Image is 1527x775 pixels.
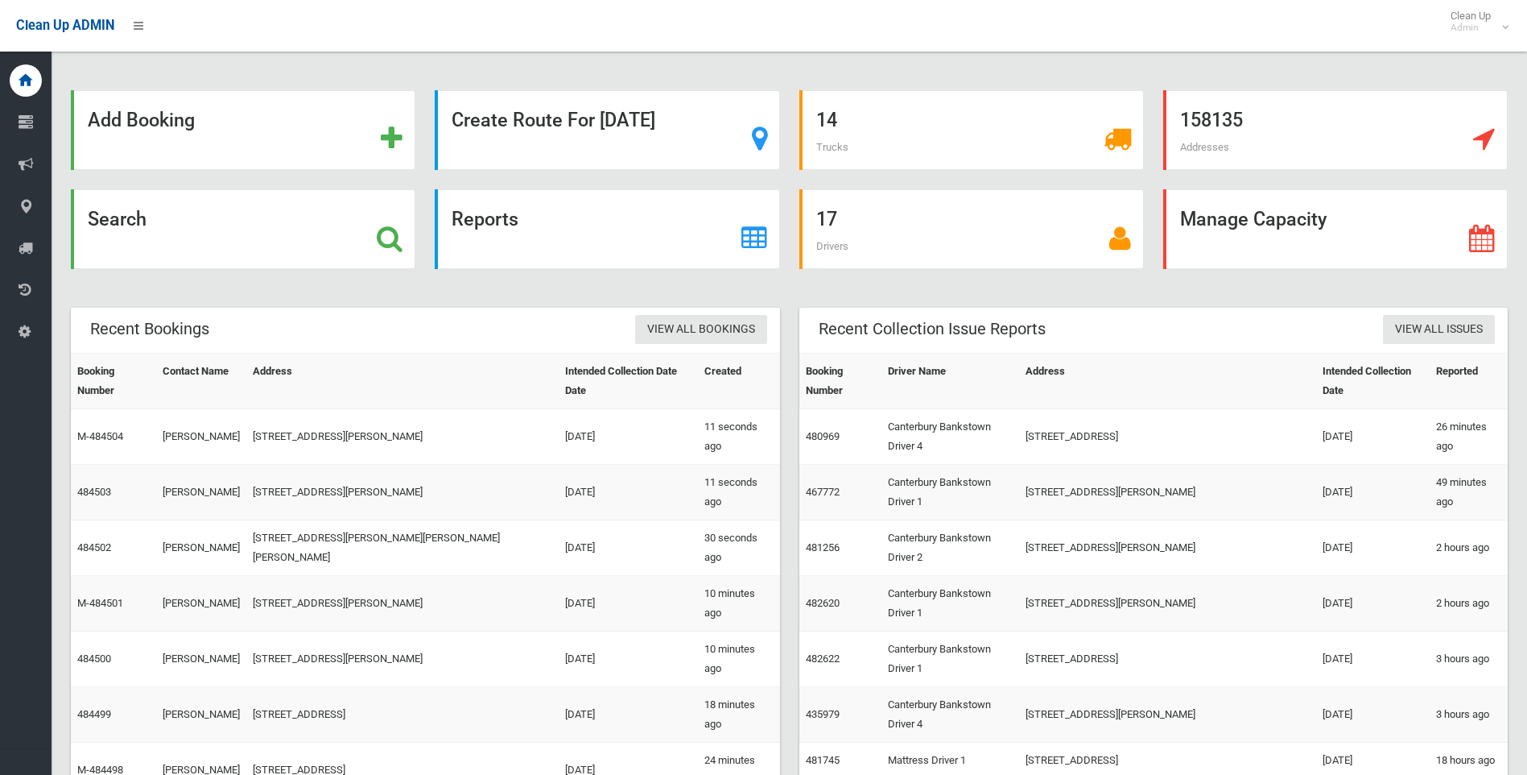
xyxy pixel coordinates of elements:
a: 17 Drivers [799,189,1144,269]
strong: Reports [452,208,518,230]
a: Reports [435,189,779,269]
a: 467772 [806,486,840,498]
td: [STREET_ADDRESS][PERSON_NAME] [1019,465,1316,520]
small: Admin [1451,22,1491,34]
td: 11 seconds ago [698,465,780,520]
td: [STREET_ADDRESS] [1019,632,1316,687]
a: 484503 [77,486,111,498]
span: Clean Up ADMIN [16,18,114,33]
strong: Create Route For [DATE] [452,109,655,131]
th: Reported [1430,354,1508,409]
a: 484500 [77,653,111,665]
td: [PERSON_NAME] [156,520,246,576]
td: 18 minutes ago [698,687,780,743]
td: [DATE] [1316,632,1430,687]
td: 10 minutes ago [698,632,780,687]
span: Trucks [816,141,848,153]
th: Address [1019,354,1316,409]
td: [PERSON_NAME] [156,576,246,632]
a: 481256 [806,541,840,553]
a: View All Issues [1383,315,1495,345]
td: Canterbury Bankstown Driver 4 [881,409,1019,465]
td: 30 seconds ago [698,520,780,576]
a: 158135 Addresses [1163,90,1508,170]
a: 482622 [806,653,840,665]
td: Canterbury Bankstown Driver 2 [881,520,1019,576]
td: [DATE] [1316,465,1430,520]
td: 10 minutes ago [698,576,780,632]
td: [PERSON_NAME] [156,465,246,520]
span: Clean Up [1442,10,1507,34]
a: M-484501 [77,597,123,609]
header: Recent Collection Issue Reports [799,313,1065,345]
header: Recent Bookings [71,313,229,345]
td: [STREET_ADDRESS][PERSON_NAME] [246,576,559,632]
td: [STREET_ADDRESS][PERSON_NAME] [1019,687,1316,743]
td: [DATE] [1316,576,1430,632]
th: Intended Collection Date [1316,354,1430,409]
td: [STREET_ADDRESS] [246,687,559,743]
td: 2 hours ago [1430,520,1508,576]
a: Search [71,189,415,269]
td: 2 hours ago [1430,576,1508,632]
td: [STREET_ADDRESS][PERSON_NAME] [246,465,559,520]
td: [STREET_ADDRESS][PERSON_NAME][PERSON_NAME][PERSON_NAME] [246,520,559,576]
a: 435979 [806,708,840,720]
strong: Search [88,208,147,230]
strong: Manage Capacity [1180,208,1327,230]
td: [DATE] [1316,409,1430,465]
a: 484502 [77,541,111,553]
td: [DATE] [1316,520,1430,576]
a: 482620 [806,597,840,609]
th: Booking Number [71,354,156,409]
td: 3 hours ago [1430,687,1508,743]
a: 481745 [806,754,840,766]
th: Address [246,354,559,409]
a: Create Route For [DATE] [435,90,779,170]
td: 49 minutes ago [1430,465,1508,520]
td: [STREET_ADDRESS][PERSON_NAME] [1019,520,1316,576]
th: Booking Number [799,354,882,409]
th: Intended Collection Date Date [559,354,697,409]
td: [STREET_ADDRESS][PERSON_NAME] [246,632,559,687]
span: Drivers [816,240,848,252]
a: 484499 [77,708,111,720]
td: 26 minutes ago [1430,409,1508,465]
td: [DATE] [1316,687,1430,743]
td: [STREET_ADDRESS][PERSON_NAME] [1019,576,1316,632]
td: [STREET_ADDRESS][PERSON_NAME] [246,409,559,465]
strong: 14 [816,109,837,131]
a: Manage Capacity [1163,189,1508,269]
td: [DATE] [559,632,697,687]
td: Canterbury Bankstown Driver 1 [881,465,1019,520]
td: 3 hours ago [1430,632,1508,687]
strong: 158135 [1180,109,1243,131]
td: [DATE] [559,576,697,632]
a: View All Bookings [635,315,767,345]
td: 11 seconds ago [698,409,780,465]
td: Canterbury Bankstown Driver 1 [881,632,1019,687]
th: Created [698,354,780,409]
td: [PERSON_NAME] [156,632,246,687]
strong: Add Booking [88,109,195,131]
td: [PERSON_NAME] [156,687,246,743]
td: [PERSON_NAME] [156,409,246,465]
td: [DATE] [559,465,697,520]
td: [STREET_ADDRESS] [1019,409,1316,465]
a: M-484504 [77,430,123,442]
a: Add Booking [71,90,415,170]
td: Canterbury Bankstown Driver 4 [881,687,1019,743]
span: Addresses [1180,141,1229,153]
th: Driver Name [881,354,1019,409]
td: [DATE] [559,520,697,576]
th: Contact Name [156,354,246,409]
td: [DATE] [559,687,697,743]
a: 14 Trucks [799,90,1144,170]
strong: 17 [816,208,837,230]
td: [DATE] [559,409,697,465]
td: Canterbury Bankstown Driver 1 [881,576,1019,632]
a: 480969 [806,430,840,442]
